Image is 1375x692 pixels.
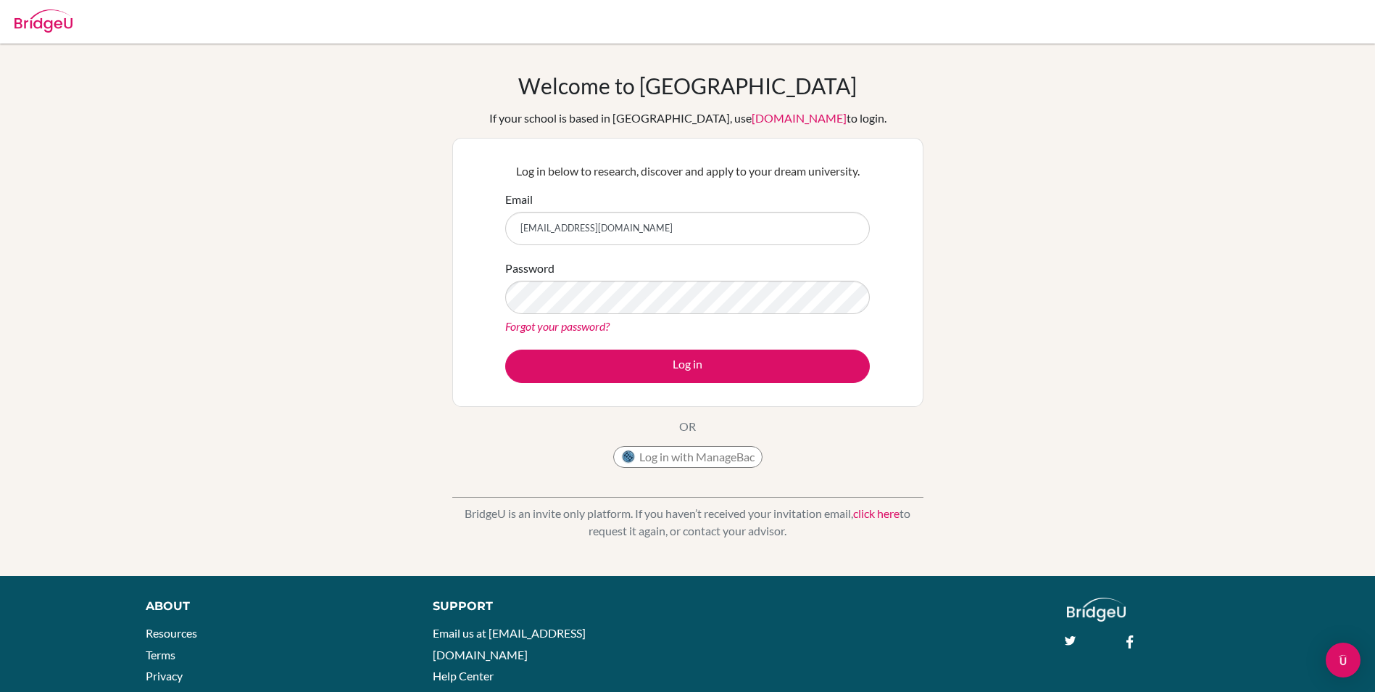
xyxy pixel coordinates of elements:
[752,111,847,125] a: [DOMAIN_NAME]
[146,598,400,615] div: About
[146,648,175,662] a: Terms
[505,191,533,208] label: Email
[505,350,870,383] button: Log in
[1326,643,1361,677] div: Open Intercom Messenger
[505,260,554,277] label: Password
[14,9,72,33] img: Bridge-U
[489,110,886,127] div: If your school is based in [GEOGRAPHIC_DATA], use to login.
[433,626,586,662] a: Email us at [EMAIL_ADDRESS][DOMAIN_NAME]
[679,418,696,435] p: OR
[505,162,870,180] p: Log in below to research, discover and apply to your dream university.
[433,669,494,683] a: Help Center
[452,505,923,540] p: BridgeU is an invite only platform. If you haven’t received your invitation email, to request it ...
[613,446,763,468] button: Log in with ManageBac
[853,506,900,520] a: click here
[1067,598,1126,622] img: logo_white@2x-f4f0deed5e89b7ecb1c2cc34c3e3d731f90f0f143d5ea2071677605dd97b5244.png
[505,319,610,333] a: Forgot your password?
[433,598,670,615] div: Support
[146,669,183,683] a: Privacy
[146,626,197,640] a: Resources
[518,73,857,99] h1: Welcome to [GEOGRAPHIC_DATA]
